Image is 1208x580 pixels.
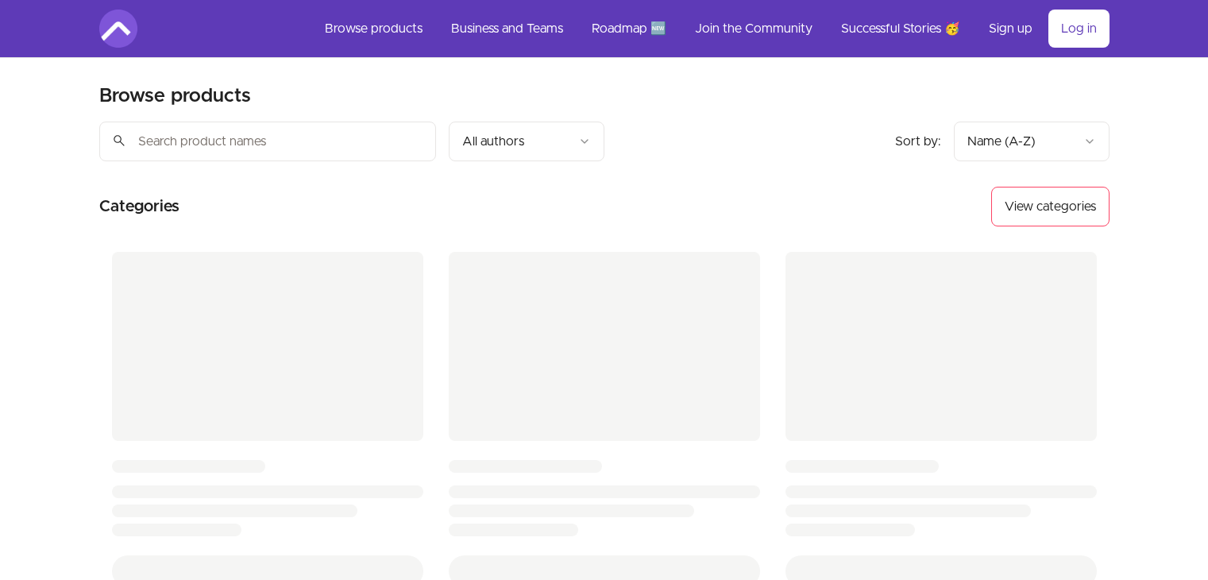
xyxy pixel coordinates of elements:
a: Business and Teams [438,10,576,48]
img: Amigoscode logo [99,10,137,48]
button: Filter by author [449,122,604,161]
h2: Browse products [99,83,251,109]
button: Product sort options [954,122,1110,161]
a: Join the Community [682,10,825,48]
a: Log in [1048,10,1110,48]
button: View categories [991,187,1110,226]
a: Roadmap 🆕 [579,10,679,48]
h2: Categories [99,187,179,226]
a: Sign up [976,10,1045,48]
nav: Main [312,10,1110,48]
span: search [112,130,126,152]
a: Successful Stories 🥳 [828,10,973,48]
input: Search product names [99,122,436,161]
span: Sort by: [895,135,941,148]
a: Browse products [312,10,435,48]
